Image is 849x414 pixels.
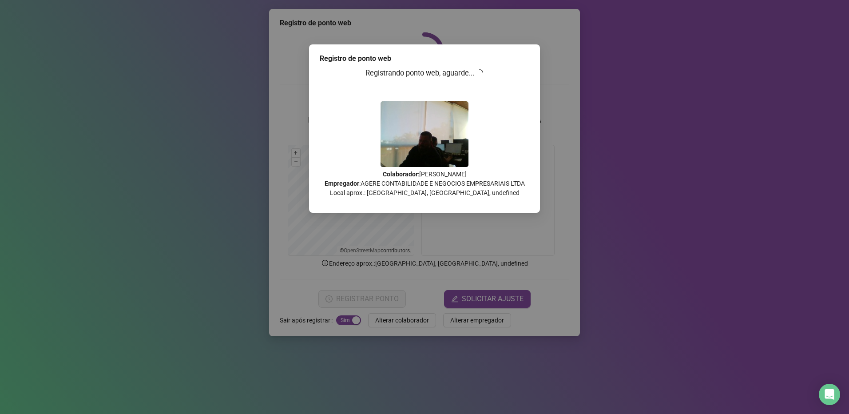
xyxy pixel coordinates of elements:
strong: Empregador [325,180,359,187]
p: : [PERSON_NAME] : AGERE CONTABILIDADE E NEGOCIOS EMPRESARIAIS LTDA Local aprox.: [GEOGRAPHIC_DATA... [320,170,529,198]
img: 2Q== [381,101,468,167]
span: loading [476,69,484,77]
h3: Registrando ponto web, aguarde... [320,68,529,79]
div: Registro de ponto web [320,53,529,64]
div: Open Intercom Messenger [819,384,840,405]
strong: Colaborador [383,171,418,178]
